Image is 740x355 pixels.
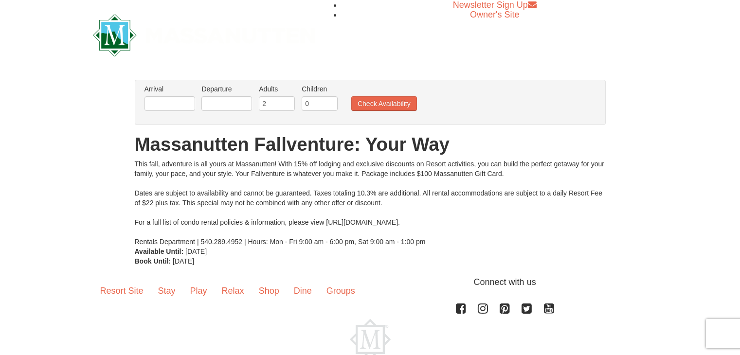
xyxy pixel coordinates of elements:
a: Massanutten Resort [93,22,316,45]
div: This fall, adventure is all yours at Massanutten! With 15% off lodging and exclusive discounts on... [135,159,606,247]
a: Stay [151,276,183,306]
strong: Book Until: [135,257,171,265]
strong: Available Until: [135,248,184,255]
label: Children [302,84,338,94]
a: Relax [215,276,252,306]
button: Check Availability [351,96,417,111]
span: [DATE] [173,257,194,265]
label: Departure [201,84,252,94]
a: Play [183,276,215,306]
h1: Massanutten Fallventure: Your Way [135,135,606,154]
img: Massanutten Resort Logo [93,14,316,56]
span: [DATE] [185,248,207,255]
p: Connect with us [93,276,648,289]
label: Adults [259,84,295,94]
a: Dine [287,276,319,306]
label: Arrival [144,84,195,94]
a: Shop [252,276,287,306]
a: Resort Site [93,276,151,306]
a: Owner's Site [470,10,519,19]
a: Groups [319,276,362,306]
